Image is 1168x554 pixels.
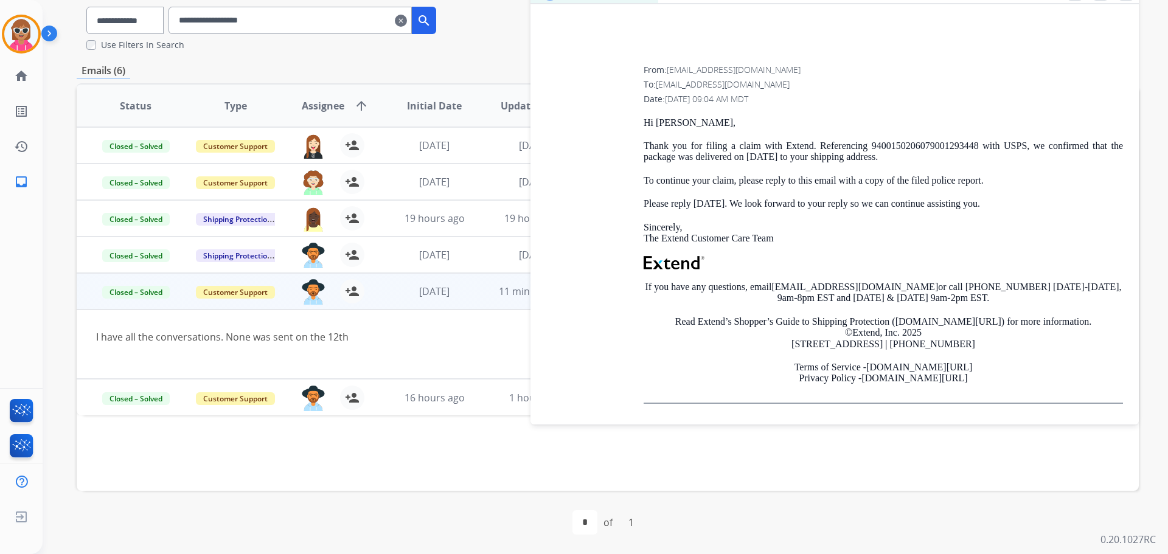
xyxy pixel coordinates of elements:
span: Closed – Solved [102,392,170,405]
span: 1 hour ago [509,391,559,404]
p: 0.20.1027RC [1100,532,1156,547]
span: 11 minutes ago [499,285,569,298]
span: [EMAIL_ADDRESS][DOMAIN_NAME] [656,78,790,90]
mat-icon: arrow_upward [354,99,369,113]
p: Hi [PERSON_NAME], [644,117,1123,128]
span: [DATE] [519,139,549,152]
span: [DATE] [419,139,450,152]
span: Customer Support [196,392,275,405]
mat-icon: person_add [345,248,360,262]
img: agent-avatar [301,170,325,195]
p: Read Extend’s Shopper’s Guide to Shipping Protection ( ) for more information. ©Extend, Inc. 2025... [644,316,1123,350]
img: agent-avatar [301,279,325,305]
span: Closed – Solved [102,140,170,153]
img: agent-avatar [301,243,325,268]
span: Customer Support [196,176,275,189]
mat-icon: inbox [14,175,29,189]
div: I have all the conversations. None was sent on the 12th [96,330,920,344]
div: To: [644,78,1123,91]
a: [DOMAIN_NAME][URL] [861,373,967,383]
div: 1 [619,510,644,535]
mat-icon: person_add [345,211,360,226]
span: Shipping Protection [196,213,279,226]
img: agent-avatar [301,133,325,159]
span: [EMAIL_ADDRESS][DOMAIN_NAME] [667,64,801,75]
img: Extend Logo [644,256,704,269]
img: agent-avatar [301,386,325,411]
span: Updated Date [501,99,568,113]
a: [DOMAIN_NAME][URL] [895,316,1001,327]
span: [DATE] [419,175,450,189]
span: Type [224,99,247,113]
span: Initial Date [407,99,462,113]
div: Date: [644,93,1123,105]
span: 19 hours ago [405,212,465,225]
span: 16 hours ago [405,391,465,404]
p: Please reply [DATE]. We look forward to your reply so we can continue assisting you. [644,198,1123,209]
span: 19 hours ago [504,212,565,225]
span: Closed – Solved [102,249,170,262]
p: Thank you for filing a claim with Extend. Referencing 9400150206079001293448 with USPS, we confir... [644,140,1123,163]
p: If you have any questions, email or call [PHONE_NUMBER] [DATE]-[DATE], 9am-8pm EST and [DATE] & [... [644,282,1123,304]
span: Assignee [302,99,344,113]
span: Customer Support [196,140,275,153]
span: Closed – Solved [102,176,170,189]
a: [DOMAIN_NAME][URL] [866,362,972,372]
p: Emails (6) [77,63,130,78]
mat-icon: person_add [345,138,360,153]
label: Use Filters In Search [101,39,184,51]
span: Shipping Protection [196,249,279,262]
p: Terms of Service - Privacy Policy - [644,362,1123,384]
mat-icon: list_alt [14,104,29,119]
span: [DATE] [519,248,549,261]
mat-icon: home [14,69,29,83]
span: Closed – Solved [102,286,170,299]
mat-icon: person_add [345,175,360,189]
img: agent-avatar [301,206,325,232]
span: [DATE] [519,175,549,189]
span: Customer Support [196,286,275,299]
mat-icon: person_add [345,390,360,405]
mat-icon: clear [395,13,407,28]
a: [EMAIL_ADDRESS][DOMAIN_NAME] [771,282,938,292]
span: [DATE] 09:04 AM MDT [665,93,748,105]
span: [DATE] [419,285,450,298]
div: From: [644,64,1123,76]
span: [DATE] [419,248,450,261]
mat-icon: search [417,13,431,28]
img: avatar [4,17,38,51]
span: Closed – Solved [102,213,170,226]
span: Status [120,99,151,113]
div: of [603,515,613,530]
p: To continue your claim, please reply to this email with a copy of the filed police report. [644,175,1123,186]
mat-icon: history [14,139,29,154]
p: Sincerely, The Extend Customer Care Team [644,222,1123,244]
mat-icon: person_add [345,284,360,299]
